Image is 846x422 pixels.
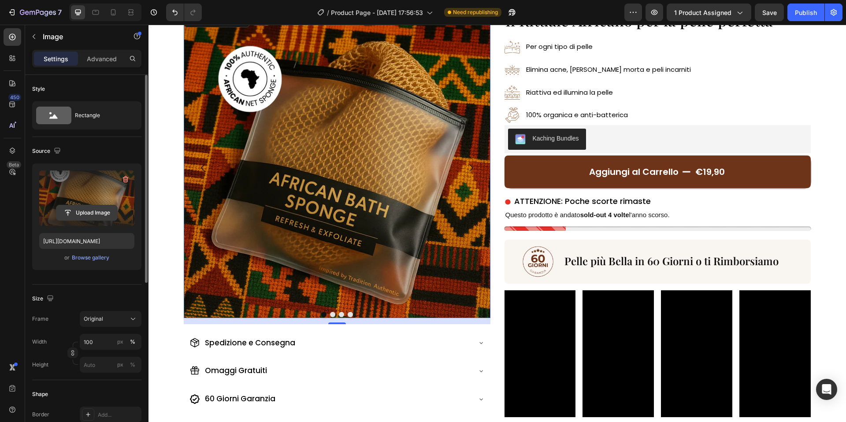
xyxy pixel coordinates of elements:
[755,4,784,21] button: Save
[44,54,68,63] p: Settings
[367,109,377,120] img: KachingBundles.png
[546,138,577,156] div: €19,90
[787,4,824,21] button: Publish
[327,8,329,17] span: /
[71,253,110,262] button: Browse gallery
[441,141,530,153] div: Aggiungi al Carrello
[32,361,48,369] label: Height
[360,104,438,125] button: Kaching Bundles
[310,131,335,155] button: Carousel Next Arrow
[512,266,584,392] video: Video
[115,359,126,370] button: %
[356,37,372,53] img: gempages_581170626895544840-a9e075cd-70e6-4735-840f-11ebc2bd2030.webp
[173,287,178,292] button: Dot
[356,60,372,76] img: gempages_581170626895544840-c75b8e3e-3267-4f67-9c17-60810ec7095d.webp
[166,4,202,21] div: Undo/Redo
[356,15,372,30] img: gempages_581170626895544840-871b1144-c292-436a-aa78-ef6b40b02481.webp
[56,369,127,379] span: 60 Giorni Garanzia
[356,266,427,392] video: Video
[434,266,505,392] video: Video
[667,4,751,21] button: 1 product assigned
[416,229,630,243] span: Pelle più Bella in 60 Giorni o ti Rimborsiamo
[56,397,133,407] span: Domande Frequenti
[357,186,521,194] span: Questo prodotto è andato l'anno scorso.
[117,361,123,369] div: px
[117,338,123,346] div: px
[80,357,141,373] input: px%
[816,379,837,400] div: Open Intercom Messenger
[64,252,70,263] span: or
[32,338,47,346] label: Width
[127,359,138,370] button: px
[72,254,109,262] div: Browse gallery
[98,411,139,419] div: Add...
[674,8,731,17] span: 1 product assigned
[80,334,141,350] input: px%
[127,337,138,347] button: px
[190,287,196,292] button: Dot
[32,315,48,323] label: Frame
[4,4,66,21] button: 7
[130,361,135,369] div: %
[56,313,147,323] span: Spedizione e Consegna
[762,9,777,16] span: Save
[32,145,63,157] div: Source
[356,83,372,99] img: gempages_581170626895544840-66b5bbad-28af-446d-a9bf-96ec3c4c3d1e.webp
[199,287,204,292] button: Dot
[130,338,135,346] div: %
[32,390,48,398] div: Shape
[384,109,430,118] div: Kaching Bundles
[148,25,846,422] iframe: Design area
[356,131,663,163] button: Aggiungi al Carrello
[432,186,481,194] strong: sold-out 4 volte
[378,17,444,26] span: Per ogni tipo di pelle
[39,233,134,249] input: https://example.com/image.jpg
[87,54,117,63] p: Advanced
[43,31,118,42] p: Image
[32,411,49,418] div: Border
[80,311,141,327] button: Original
[378,63,464,72] span: Riattiva ed illumina la pelle
[331,8,423,17] span: Product Page - [DATE] 17:56:53
[795,8,817,17] div: Publish
[84,315,103,323] span: Original
[366,171,502,182] span: ATTENZIONE: Poche scorte rimaste
[32,293,56,305] div: Size
[75,105,129,126] div: Rectangle
[7,161,21,168] div: Beta
[378,85,479,95] span: 100% organica e anti-batterica
[374,222,405,252] img: gempages_581170626895544840-1862ec35-afbc-463f-93f6-34c97519f747.png
[8,94,21,101] div: 450
[32,85,45,93] div: Style
[453,8,498,16] span: Need republishing
[378,40,542,49] span: Elimina acne, [PERSON_NAME] morta e peli incarniti
[591,266,662,392] video: Video
[56,341,119,351] span: Omaggi Gratuiti
[56,205,118,221] button: Upload Image
[182,287,187,292] button: Dot
[58,7,62,18] p: 7
[115,337,126,347] button: %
